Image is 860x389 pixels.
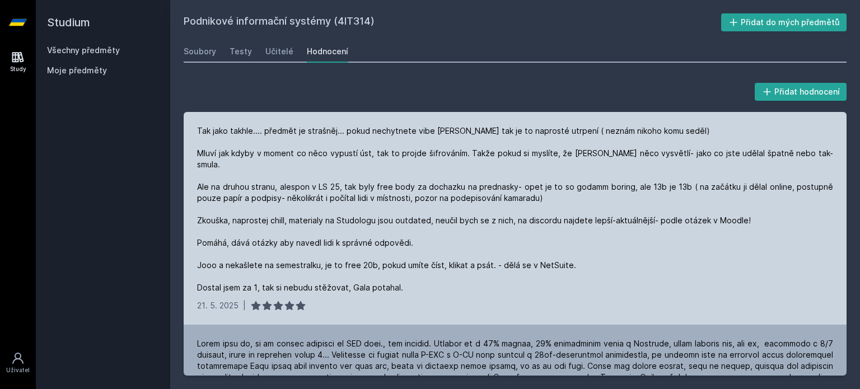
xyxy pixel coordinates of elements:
a: Hodnocení [307,40,348,63]
div: Uživatel [6,366,30,374]
div: | [243,300,246,311]
div: Tak jako takhle.... předmět je strašněj... pokud nechytnete vibe [PERSON_NAME] tak je to naprosté... [197,125,833,293]
button: Přidat do mých předmětů [721,13,847,31]
a: Učitelé [265,40,293,63]
div: 21. 5. 2025 [197,300,239,311]
span: Moje předměty [47,65,107,76]
a: Všechny předměty [47,45,120,55]
a: Testy [230,40,252,63]
a: Study [2,45,34,79]
div: Testy [230,46,252,57]
div: Učitelé [265,46,293,57]
div: Hodnocení [307,46,348,57]
div: Study [10,65,26,73]
h2: Podnikové informační systémy (4IT314) [184,13,721,31]
a: Uživatel [2,346,34,380]
button: Přidat hodnocení [755,83,847,101]
div: Soubory [184,46,216,57]
a: Soubory [184,40,216,63]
